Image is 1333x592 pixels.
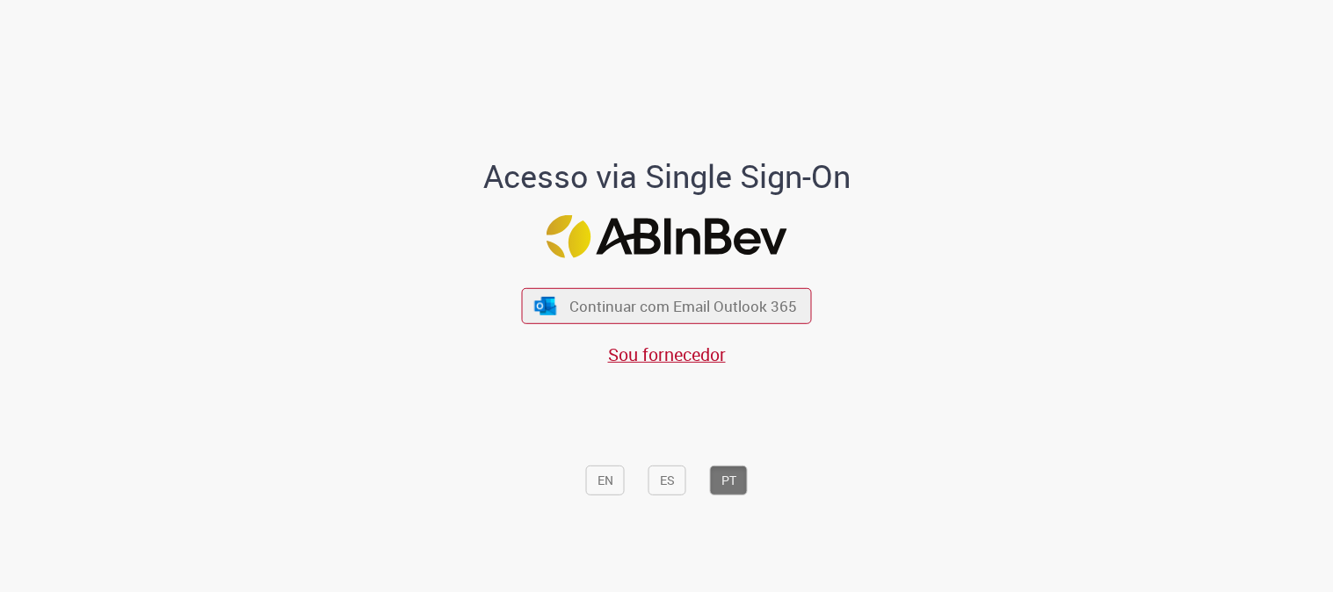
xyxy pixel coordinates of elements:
img: Logo ABInBev [547,214,787,257]
span: Continuar com Email Outlook 365 [569,296,797,316]
h1: Acesso via Single Sign-On [423,159,910,194]
img: ícone Azure/Microsoft 360 [532,296,557,314]
button: ES [648,466,686,495]
a: Sou fornecedor [608,343,726,366]
button: PT [710,466,748,495]
button: ícone Azure/Microsoft 360 Continuar com Email Outlook 365 [522,288,812,324]
button: EN [586,466,625,495]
